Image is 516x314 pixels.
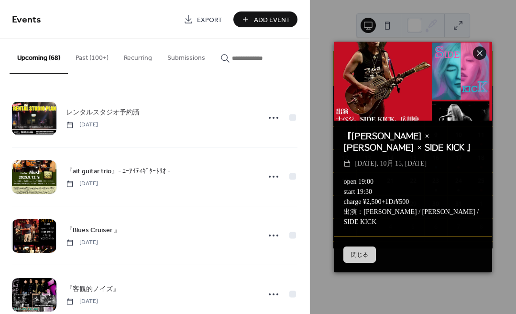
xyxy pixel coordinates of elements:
[66,166,170,177] a: 『ait guitar trio』- ｴｰｱｲﾃｨｷﾞﾀｰﾄﾘｵ -
[66,179,98,188] span: [DATE]
[12,11,41,29] span: Events
[66,225,121,235] span: 『Blues Cruiser 』
[66,224,121,235] a: 『Blues Cruiser 』
[116,39,160,73] button: Recurring
[66,297,98,306] span: [DATE]
[176,11,230,27] a: Export
[334,177,492,227] div: open 19:00 start 19:30 charge ¥2,500+1Dr¥500 出演：[PERSON_NAME] / [PERSON_NAME] / SIDE KICK
[233,11,297,27] button: Add Event
[66,108,140,118] span: レンタルスタジオ予約済
[66,121,98,129] span: [DATE]
[254,15,290,25] span: Add Event
[160,39,213,73] button: Submissions
[334,130,492,153] div: 『[PERSON_NAME] × [PERSON_NAME] × SIDE KICK 』
[10,39,68,74] button: Upcoming (68)
[68,39,116,73] button: Past (100+)
[66,238,98,247] span: [DATE]
[343,247,376,263] button: 閉じる
[66,107,140,118] a: レンタルスタジオ予約済
[343,158,351,169] div: ​
[66,283,120,294] a: 『客観的ノイズ』
[197,15,222,25] span: Export
[66,167,170,177] span: 『ait guitar trio』- ｴｰｱｲﾃｨｷﾞﾀｰﾄﾘｵ -
[355,158,427,169] span: [DATE], 10月 15, [DATE]
[66,284,120,294] span: 『客観的ノイズ』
